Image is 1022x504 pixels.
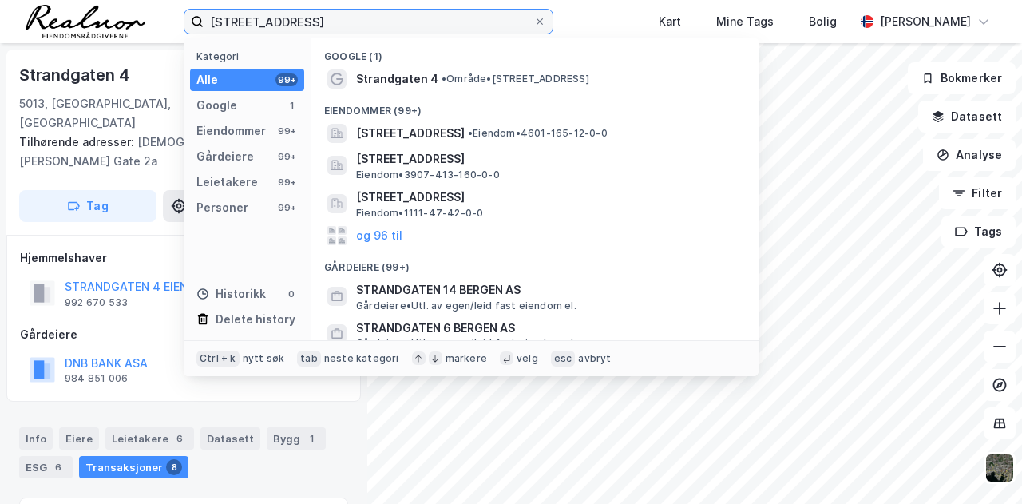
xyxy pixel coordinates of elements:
button: Tag [19,190,156,222]
span: Tilhørende adresser: [19,135,137,149]
div: Ctrl + k [196,351,240,367]
div: Datasett [200,427,260,450]
span: [STREET_ADDRESS] [356,124,465,143]
div: 99+ [275,125,298,137]
div: 6 [50,459,66,475]
div: Delete history [216,310,295,329]
button: Bokmerker [908,62,1016,94]
button: Analyse [923,139,1016,171]
span: [STREET_ADDRESS] [356,149,739,169]
div: 99+ [275,150,298,163]
div: Alle [196,70,218,89]
div: Google [196,96,237,115]
div: markere [446,352,487,365]
span: • [468,127,473,139]
button: Tags [941,216,1016,248]
div: 1 [303,431,319,446]
div: Strandgaten 4 [19,62,132,88]
div: Leietakere [105,427,194,450]
div: [PERSON_NAME] [880,12,971,31]
span: Eiendom • 1111-47-42-0-0 [356,207,483,220]
span: STRANDGATEN 6 BERGEN AS [356,319,739,338]
button: og 96 til [356,226,402,245]
div: avbryt [578,352,611,365]
img: realnor-logo.934646d98de889bb5806.png [26,5,145,38]
div: Gårdeiere [20,325,347,344]
input: Søk på adresse, matrikkel, gårdeiere, leietakere eller personer [204,10,533,34]
div: nytt søk [243,352,285,365]
button: Filter [939,177,1016,209]
span: Strandgaten 4 [356,69,438,89]
div: Gårdeiere (99+) [311,248,759,277]
span: Gårdeiere • Utl. av egen/leid fast eiendom el. [356,337,576,350]
div: Kart [659,12,681,31]
div: Leietakere [196,173,258,192]
div: 6 [172,431,188,446]
div: Eiere [59,427,99,450]
span: Område • [STREET_ADDRESS] [442,73,589,85]
span: Eiendom • 3907-413-160-0-0 [356,169,500,181]
div: 984 851 006 [65,372,128,385]
button: Datasett [918,101,1016,133]
div: tab [297,351,321,367]
div: 99+ [275,176,298,189]
div: Kategori [196,50,304,62]
div: Eiendommer (99+) [311,92,759,121]
div: Info [19,427,53,450]
div: Historikk [196,284,266,304]
span: [STREET_ADDRESS] [356,188,739,207]
div: Transaksjoner [79,456,188,478]
div: velg [517,352,538,365]
div: neste kategori [324,352,399,365]
div: Hjemmelshaver [20,248,347,268]
div: [DEMOGRAPHIC_DATA][PERSON_NAME] Gate 2a [19,133,335,171]
div: ESG [19,456,73,478]
div: Gårdeiere [196,147,254,166]
span: Gårdeiere • Utl. av egen/leid fast eiendom el. [356,300,576,312]
div: Bygg [267,427,326,450]
div: Personer [196,198,248,217]
div: 99+ [275,201,298,214]
div: 1 [285,99,298,112]
div: 992 670 533 [65,296,128,309]
div: Kontrollprogram for chat [942,427,1022,504]
div: Google (1) [311,38,759,66]
div: Bolig [809,12,837,31]
div: 5013, [GEOGRAPHIC_DATA], [GEOGRAPHIC_DATA] [19,94,225,133]
div: 0 [285,288,298,300]
span: STRANDGATEN 14 BERGEN AS [356,280,739,300]
div: Eiendommer [196,121,266,141]
span: Eiendom • 4601-165-12-0-0 [468,127,608,140]
div: esc [551,351,576,367]
div: Mine Tags [716,12,774,31]
div: 8 [166,459,182,475]
iframe: Chat Widget [942,427,1022,504]
span: • [442,73,446,85]
div: 99+ [275,73,298,86]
